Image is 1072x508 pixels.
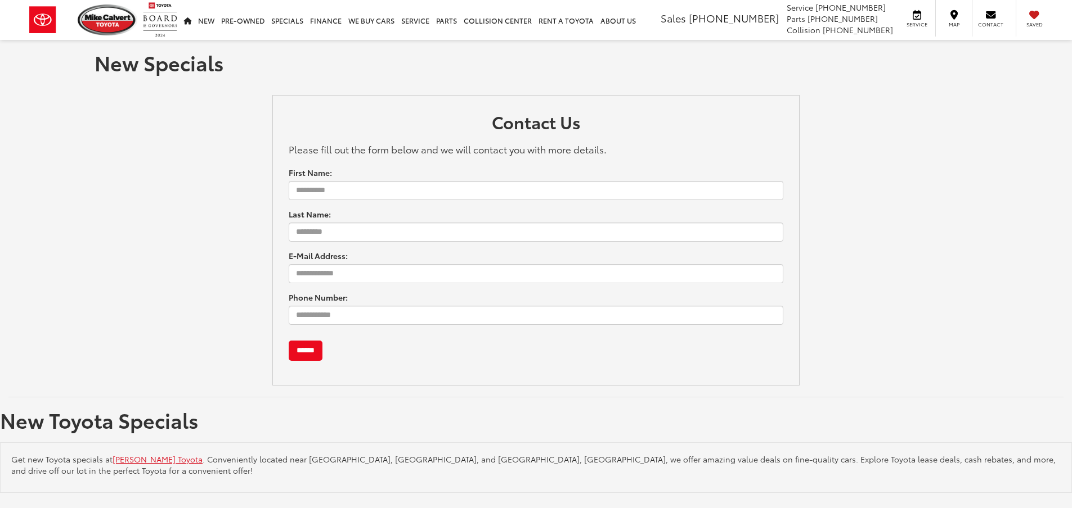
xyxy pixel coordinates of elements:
[823,24,893,35] span: [PHONE_NUMBER]
[289,112,784,137] h2: Contact Us
[787,24,820,35] span: Collision
[787,13,805,24] span: Parts
[1022,21,1047,28] span: Saved
[289,167,332,178] label: First Name:
[661,11,686,25] span: Sales
[95,51,978,74] h1: New Specials
[113,453,203,465] a: [PERSON_NAME] Toyota
[904,21,930,28] span: Service
[808,13,878,24] span: [PHONE_NUMBER]
[289,208,331,220] label: Last Name:
[815,2,886,13] span: [PHONE_NUMBER]
[289,142,784,156] p: Please fill out the form below and we will contact you with more details.
[11,453,1061,476] p: Get new Toyota specials at . Conveniently located near [GEOGRAPHIC_DATA], [GEOGRAPHIC_DATA], and ...
[78,4,137,35] img: Mike Calvert Toyota
[689,11,779,25] span: [PHONE_NUMBER]
[978,21,1003,28] span: Contact
[289,292,348,303] label: Phone Number:
[941,21,966,28] span: Map
[787,2,813,13] span: Service
[289,250,348,261] label: E-Mail Address:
